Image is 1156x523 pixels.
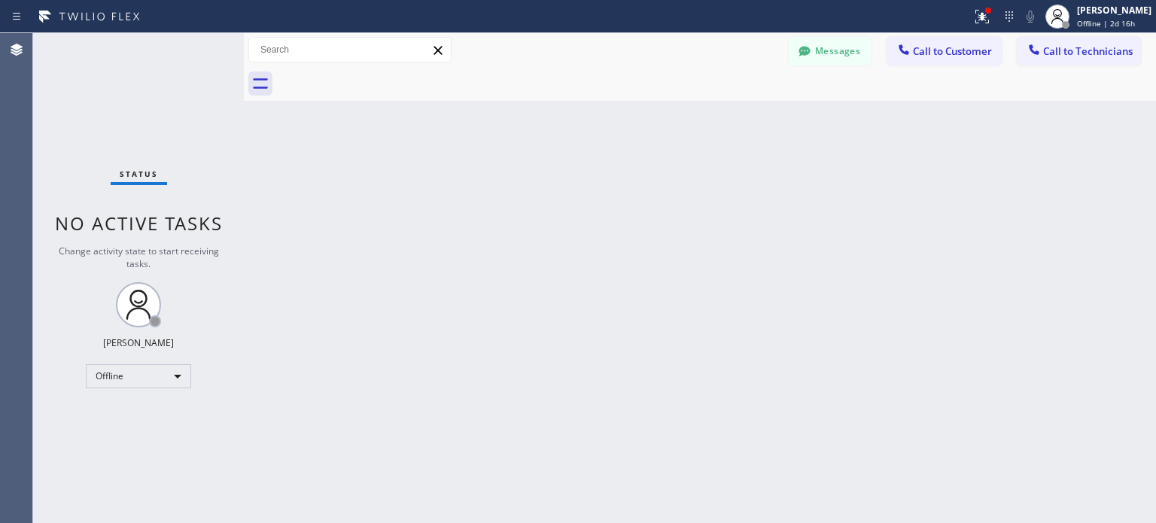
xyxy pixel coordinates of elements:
button: Call to Customer [887,37,1002,65]
span: No active tasks [55,211,223,236]
span: Offline | 2d 16h [1077,18,1135,29]
div: [PERSON_NAME] [103,336,174,349]
input: Search [249,38,451,62]
span: Call to Customer [913,44,992,58]
button: Messages [789,37,872,65]
span: Call to Technicians [1043,44,1133,58]
button: Mute [1020,6,1041,27]
div: Offline [86,364,191,388]
div: [PERSON_NAME] [1077,4,1151,17]
span: Status [120,169,158,179]
button: Call to Technicians [1017,37,1141,65]
span: Change activity state to start receiving tasks. [59,245,219,270]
